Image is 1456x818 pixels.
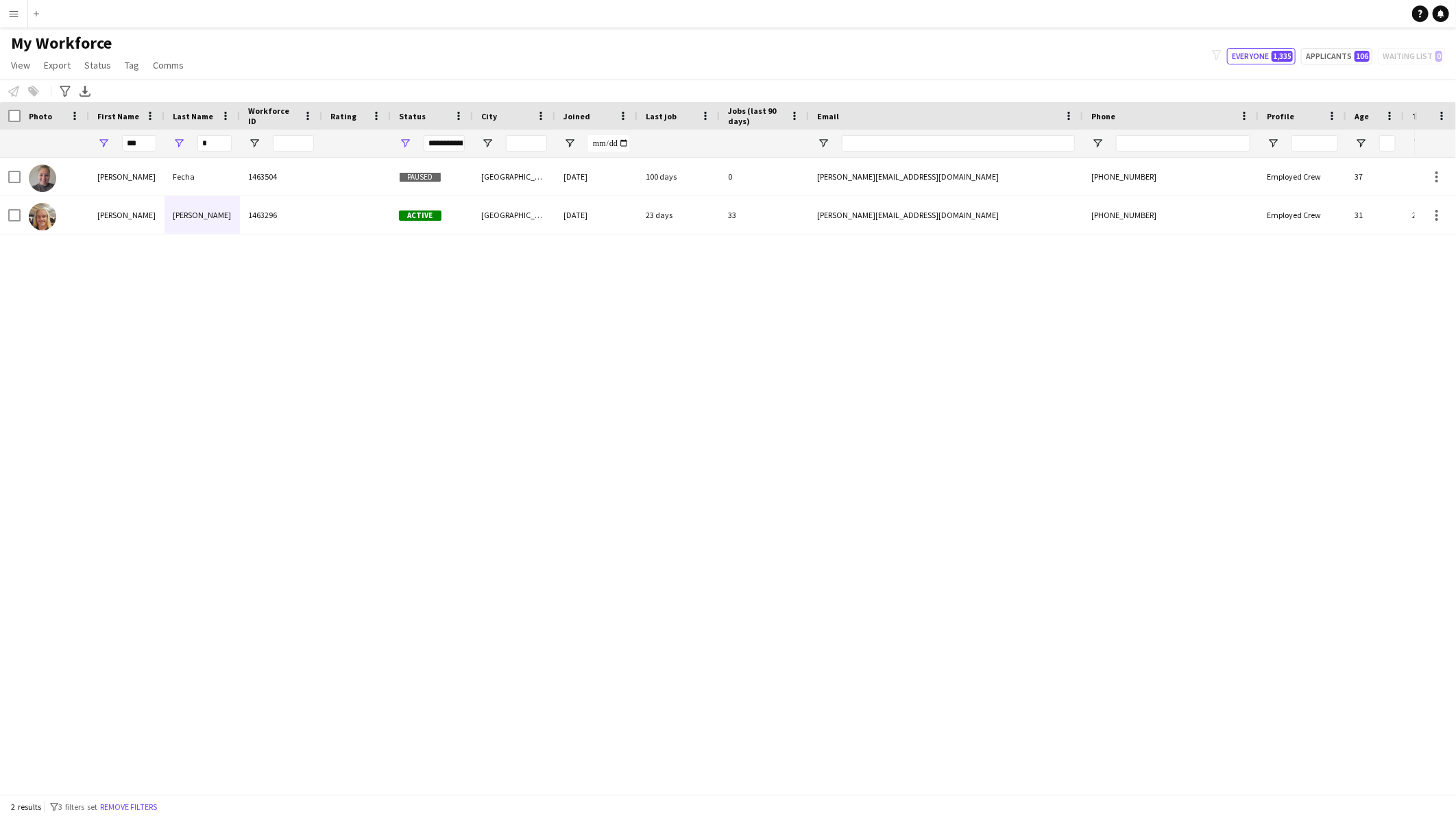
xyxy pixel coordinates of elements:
[122,135,156,152] input: First Name Filter Input
[58,802,97,812] span: 3 filters set
[1091,111,1115,121] span: Phone
[273,135,314,152] input: Workforce ID Filter Input
[399,172,441,182] span: Paused
[1301,48,1372,64] button: Applicants106
[638,158,720,195] div: 100 days
[11,33,112,53] span: My Workforce
[38,56,76,74] a: Export
[29,111,52,121] span: Photo
[646,111,677,121] span: Last job
[1379,135,1396,152] input: Age Filter Input
[165,196,240,234] div: [PERSON_NAME]
[1272,51,1293,62] span: 1,335
[1346,196,1404,234] div: 31
[563,137,576,149] button: Open Filter Menu
[330,111,356,121] span: Rating
[555,196,638,234] div: [DATE]
[29,165,56,192] img: Natalie Fecha
[1149,267,1456,818] iframe: Chat Widget
[1355,51,1370,62] span: 106
[147,56,189,74] a: Comms
[1267,137,1279,149] button: Open Filter Menu
[97,137,110,149] button: Open Filter Menu
[77,83,93,99] app-action-btn: Export XLSX
[89,196,165,234] div: [PERSON_NAME]
[197,135,232,152] input: Last Name Filter Input
[473,196,555,234] div: [GEOGRAPHIC_DATA]
[165,158,240,195] div: Fecha
[97,799,160,815] button: Remove filters
[5,56,36,74] a: View
[1346,158,1404,195] div: 37
[473,158,555,195] div: [GEOGRAPHIC_DATA]
[563,111,590,121] span: Joined
[1083,196,1259,234] div: [PHONE_NUMBER]
[240,158,322,195] div: 1463504
[119,56,145,74] a: Tag
[1083,158,1259,195] div: [PHONE_NUMBER]
[1227,48,1296,64] button: Everyone1,335
[1267,111,1294,121] span: Profile
[173,111,213,121] span: Last Name
[1291,135,1338,152] input: Profile Filter Input
[1116,135,1250,152] input: Phone Filter Input
[817,111,839,121] span: Email
[248,137,260,149] button: Open Filter Menu
[809,158,1083,195] div: [PERSON_NAME][EMAIL_ADDRESS][DOMAIN_NAME]
[842,135,1075,152] input: Email Filter Input
[588,135,629,152] input: Joined Filter Input
[399,137,411,149] button: Open Filter Menu
[1091,137,1104,149] button: Open Filter Menu
[153,59,184,71] span: Comms
[809,196,1083,234] div: [PERSON_NAME][EMAIL_ADDRESS][DOMAIN_NAME]
[125,59,139,71] span: Tag
[555,158,638,195] div: [DATE]
[720,196,809,234] div: 33
[79,56,117,74] a: Status
[1412,137,1424,149] button: Open Filter Menu
[817,137,829,149] button: Open Filter Menu
[399,111,426,121] span: Status
[506,135,547,152] input: City Filter Input
[728,106,784,126] span: Jobs (last 90 days)
[97,111,139,121] span: First Name
[173,137,185,149] button: Open Filter Menu
[89,158,165,195] div: [PERSON_NAME]
[481,137,494,149] button: Open Filter Menu
[84,59,111,71] span: Status
[44,59,71,71] span: Export
[57,83,73,99] app-action-btn: Advanced filters
[1412,111,1431,121] span: Tags
[1355,137,1367,149] button: Open Filter Menu
[1259,196,1346,234] div: Employed Crew
[1355,111,1369,121] span: Age
[638,196,720,234] div: 23 days
[11,59,30,71] span: View
[399,210,441,221] span: Active
[481,111,497,121] span: City
[240,196,322,234] div: 1463296
[1259,158,1346,195] div: Employed Crew
[248,106,298,126] span: Workforce ID
[720,158,809,195] div: 0
[29,203,56,230] img: Nathan Fothergill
